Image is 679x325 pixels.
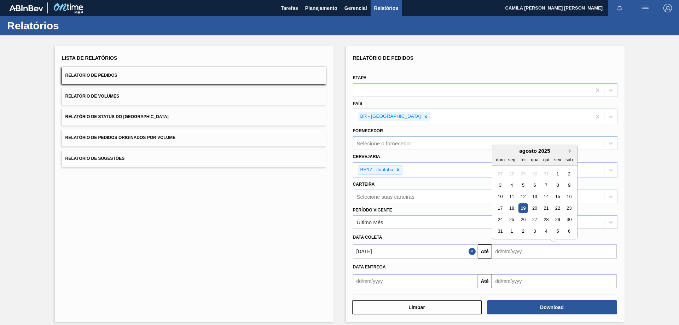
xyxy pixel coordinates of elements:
div: Choose quarta-feira, 27 de agosto de 2025 [530,215,539,225]
h1: Relatórios [7,22,133,30]
div: Choose sexta-feira, 22 de agosto de 2025 [553,203,562,213]
span: Relatório de Volumes [65,94,119,99]
div: Choose sábado, 6 de setembro de 2025 [564,226,574,236]
input: dd/mm/yyyy [353,244,478,259]
div: Choose sexta-feira, 1 de agosto de 2025 [553,169,562,179]
div: Choose segunda-feira, 4 de agosto de 2025 [507,180,516,190]
div: Choose domingo, 10 de agosto de 2025 [495,192,505,202]
div: dom [495,155,505,164]
span: Relatório de Pedidos [65,73,117,78]
div: Choose quinta-feira, 7 de agosto de 2025 [541,180,551,190]
button: Até [478,274,492,288]
div: Choose terça-feira, 5 de agosto de 2025 [518,180,528,190]
div: Choose terça-feira, 26 de agosto de 2025 [518,215,528,225]
div: Choose segunda-feira, 18 de agosto de 2025 [507,203,516,213]
div: Choose terça-feira, 2 de setembro de 2025 [518,226,528,236]
div: Choose sexta-feira, 8 de agosto de 2025 [553,180,562,190]
div: Choose quinta-feira, 4 de setembro de 2025 [541,226,551,236]
span: Relatório de Pedidos [353,55,414,61]
div: Choose quinta-feira, 28 de agosto de 2025 [541,215,551,225]
label: Carteira [353,182,375,187]
div: Choose sexta-feira, 5 de setembro de 2025 [553,226,562,236]
div: Choose segunda-feira, 25 de agosto de 2025 [507,215,516,225]
img: TNhmsLtSVTkK8tSr43FrP2fwEKptu5GPRR3wAAAABJRU5ErkJggg== [9,5,43,11]
div: Choose domingo, 24 de agosto de 2025 [495,215,505,225]
button: Limpar [352,300,482,314]
label: País [353,101,362,106]
div: Choose quarta-feira, 13 de agosto de 2025 [530,192,539,202]
button: Next Month [569,149,574,153]
div: Choose quarta-feira, 3 de setembro de 2025 [530,226,539,236]
div: sex [553,155,562,164]
span: Relatório de Status do [GEOGRAPHIC_DATA] [65,114,169,119]
span: Planejamento [305,4,337,12]
button: Relatório de Volumes [62,88,326,105]
div: BR - [GEOGRAPHIC_DATA] [358,112,422,121]
img: userActions [641,4,649,12]
span: Data coleta [353,235,382,240]
div: qua [530,155,539,164]
div: Choose sábado, 23 de agosto de 2025 [564,203,574,213]
label: Período Vigente [353,208,392,213]
div: Choose quinta-feira, 14 de agosto de 2025 [541,192,551,202]
div: Choose quarta-feira, 20 de agosto de 2025 [530,203,539,213]
div: Not available quarta-feira, 30 de julho de 2025 [530,169,539,179]
span: Relatórios [374,4,398,12]
input: dd/mm/yyyy [492,244,617,259]
button: Relatório de Pedidos [62,67,326,84]
span: Relatório de Sugestões [65,156,125,161]
div: Choose sábado, 16 de agosto de 2025 [564,192,574,202]
div: Choose terça-feira, 12 de agosto de 2025 [518,192,528,202]
span: Relatório de Pedidos Originados por Volume [65,135,176,140]
button: Notificações [608,3,631,13]
div: Not available domingo, 27 de julho de 2025 [495,169,505,179]
span: Tarefas [281,4,298,12]
div: Choose domingo, 17 de agosto de 2025 [495,203,505,213]
div: Choose sábado, 9 de agosto de 2025 [564,180,574,190]
div: Not available terça-feira, 29 de julho de 2025 [518,169,528,179]
input: dd/mm/yyyy [353,274,478,288]
div: agosto 2025 [492,148,577,154]
div: Choose sexta-feira, 15 de agosto de 2025 [553,192,562,202]
div: sab [564,155,574,164]
div: Choose terça-feira, 19 de agosto de 2025 [518,203,528,213]
button: Relatório de Sugestões [62,150,326,167]
div: Choose quinta-feira, 21 de agosto de 2025 [541,203,551,213]
div: Choose segunda-feira, 1 de setembro de 2025 [507,226,516,236]
button: Relatório de Status do [GEOGRAPHIC_DATA] [62,108,326,126]
div: Not available quinta-feira, 31 de julho de 2025 [541,169,551,179]
button: Relatório de Pedidos Originados por Volume [62,129,326,146]
span: Data entrega [353,265,386,269]
div: Choose quarta-feira, 6 de agosto de 2025 [530,180,539,190]
div: Choose domingo, 31 de agosto de 2025 [495,226,505,236]
div: Not available segunda-feira, 28 de julho de 2025 [507,169,516,179]
div: Choose segunda-feira, 11 de agosto de 2025 [507,192,516,202]
button: Close [469,244,478,259]
span: Gerencial [344,4,367,12]
div: ter [518,155,528,164]
div: qui [541,155,551,164]
span: Lista de Relatórios [62,55,117,61]
input: dd/mm/yyyy [492,274,617,288]
label: Fornecedor [353,128,383,133]
img: Logout [663,4,672,12]
div: Choose sábado, 30 de agosto de 2025 [564,215,574,225]
div: Último Mês [357,219,383,225]
button: Até [478,244,492,259]
div: Choose sexta-feira, 29 de agosto de 2025 [553,215,562,225]
div: Choose domingo, 3 de agosto de 2025 [495,180,505,190]
label: Cervejaria [353,154,380,159]
button: Download [487,300,617,314]
label: Etapa [353,75,367,80]
div: seg [507,155,516,164]
div: Selecione o fornecedor [357,140,411,146]
div: month 2025-08 [494,168,575,237]
div: Selecione suas carteiras [357,193,414,199]
div: BR17 - Juatuba [358,166,395,174]
div: Choose sábado, 2 de agosto de 2025 [564,169,574,179]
